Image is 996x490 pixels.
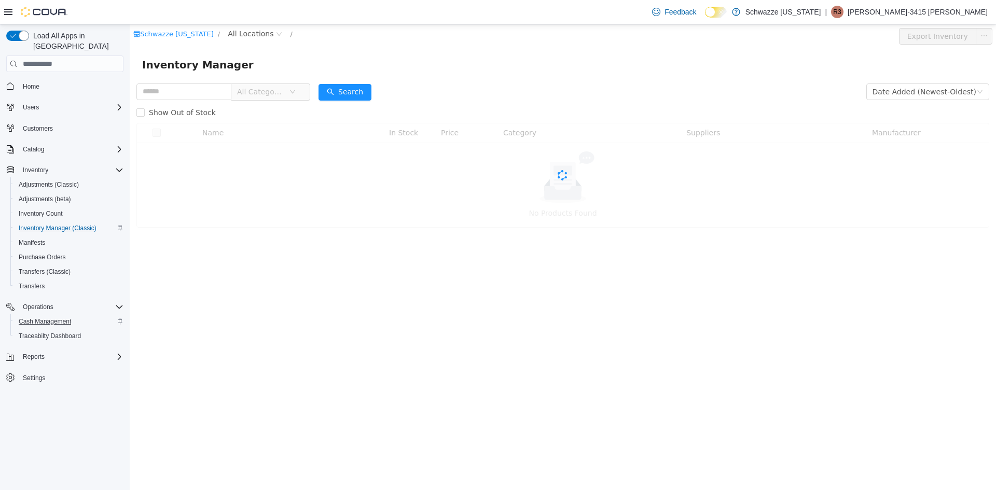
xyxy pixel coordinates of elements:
span: All Locations [98,4,144,15]
span: Customers [23,124,53,133]
span: / [161,6,163,13]
a: Adjustments (beta) [15,193,75,205]
span: Catalog [23,145,44,153]
span: Operations [19,301,123,313]
span: Customers [19,122,123,135]
span: Home [19,79,123,92]
span: Manifests [15,236,123,249]
button: Operations [19,301,58,313]
button: Settings [2,370,128,385]
button: Inventory [2,163,128,177]
button: Catalog [19,143,48,156]
span: Home [23,82,39,91]
button: icon: ellipsis [846,4,863,20]
button: Export Inventory [769,4,847,20]
i: icon: down [160,64,166,72]
span: Inventory Manager (Classic) [19,224,96,232]
button: Catalog [2,142,128,157]
span: Transfers [19,282,45,290]
button: Inventory Count [10,206,128,221]
button: Reports [2,349,128,364]
button: Manifests [10,235,128,250]
div: Date Added (Newest-Oldest) [743,60,847,75]
span: Manifests [19,239,45,247]
span: Reports [23,353,45,361]
span: Purchase Orders [19,253,66,261]
span: Adjustments (Classic) [15,178,123,191]
span: R3 [833,6,841,18]
a: Customers [19,122,57,135]
a: Cash Management [15,315,75,328]
button: Users [2,100,128,115]
span: Catalog [19,143,123,156]
button: Home [2,78,128,93]
i: icon: shop [4,6,10,13]
a: Transfers (Classic) [15,265,75,278]
a: Adjustments (Classic) [15,178,83,191]
button: Traceabilty Dashboard [10,329,128,343]
span: Adjustments (Classic) [19,180,79,189]
a: Inventory Manager (Classic) [15,222,101,234]
span: Inventory Manager (Classic) [15,222,123,234]
i: icon: down [847,64,853,72]
button: Reports [19,351,49,363]
nav: Complex example [6,74,123,412]
a: Purchase Orders [15,251,70,263]
button: icon: searchSearch [189,60,242,76]
span: Transfers (Classic) [19,268,71,276]
span: Settings [23,374,45,382]
a: Settings [19,372,49,384]
a: Manifests [15,236,49,249]
span: Operations [23,303,53,311]
span: All Categories [107,62,155,73]
span: Inventory [19,164,123,176]
button: Adjustments (Classic) [10,177,128,192]
span: Reports [19,351,123,363]
span: Users [23,103,39,111]
span: Show Out of Stock [15,84,90,92]
div: Ryan-3415 Langeler [831,6,843,18]
button: Cash Management [10,314,128,329]
a: Home [19,80,44,93]
button: Inventory [19,164,52,176]
button: Operations [2,300,128,314]
span: Adjustments (beta) [19,195,71,203]
button: Adjustments (beta) [10,192,128,206]
span: Traceabilty Dashboard [19,332,81,340]
input: Dark Mode [705,7,727,18]
a: Inventory Count [15,207,67,220]
span: / [88,6,90,13]
button: Transfers [10,279,128,293]
button: Purchase Orders [10,250,128,264]
span: Inventory Manager [12,32,130,49]
span: Load All Apps in [GEOGRAPHIC_DATA] [29,31,123,51]
p: | [825,6,827,18]
img: Cova [21,7,67,17]
span: Transfers (Classic) [15,265,123,278]
span: Adjustments (beta) [15,193,123,205]
p: [PERSON_NAME]-3415 [PERSON_NAME] [848,6,988,18]
button: Users [19,101,43,114]
span: Inventory Count [15,207,123,220]
button: Transfers (Classic) [10,264,128,279]
span: Transfers [15,280,123,292]
span: Inventory Count [19,209,63,218]
span: Traceabilty Dashboard [15,330,123,342]
span: Cash Management [19,317,71,326]
a: Feedback [648,2,700,22]
a: Traceabilty Dashboard [15,330,85,342]
span: Cash Management [15,315,123,328]
button: Inventory Manager (Classic) [10,221,128,235]
span: Feedback [665,7,696,17]
span: Purchase Orders [15,251,123,263]
p: Schwazze [US_STATE] [745,6,821,18]
a: icon: shopSchwazze [US_STATE] [4,6,84,13]
span: Inventory [23,166,48,174]
span: Users [19,101,123,114]
span: Settings [19,371,123,384]
a: Transfers [15,280,49,292]
button: Customers [2,121,128,136]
